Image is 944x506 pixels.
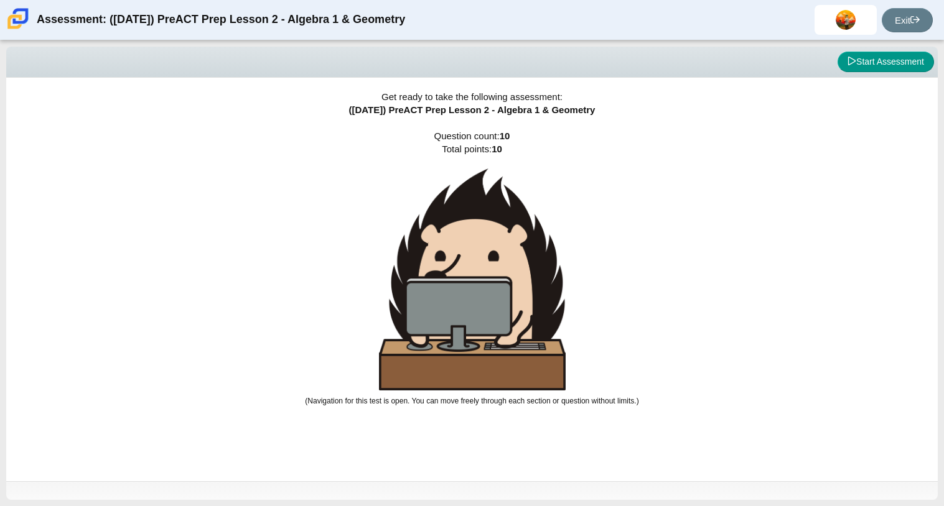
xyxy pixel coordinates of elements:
b: 10 [492,144,502,154]
div: Assessment: ([DATE]) PreACT Prep Lesson 2 - Algebra 1 & Geometry [37,5,405,35]
img: hedgehog-behind-computer-large.png [379,168,566,390]
span: Get ready to take the following assessment: [381,91,563,102]
small: (Navigation for this test is open. You can move freely through each section or question without l... [305,397,638,405]
a: Exit [882,8,933,32]
a: Carmen School of Science & Technology [5,23,31,34]
span: ([DATE]) PreACT Prep Lesson 2 - Algebra 1 & Geometry [349,104,596,115]
img: Carmen School of Science & Technology [5,6,31,32]
button: Start Assessment [838,52,934,73]
span: Question count: Total points: [305,131,638,405]
img: sofia.salgado.nkyDUZ [836,10,856,30]
b: 10 [500,131,510,141]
